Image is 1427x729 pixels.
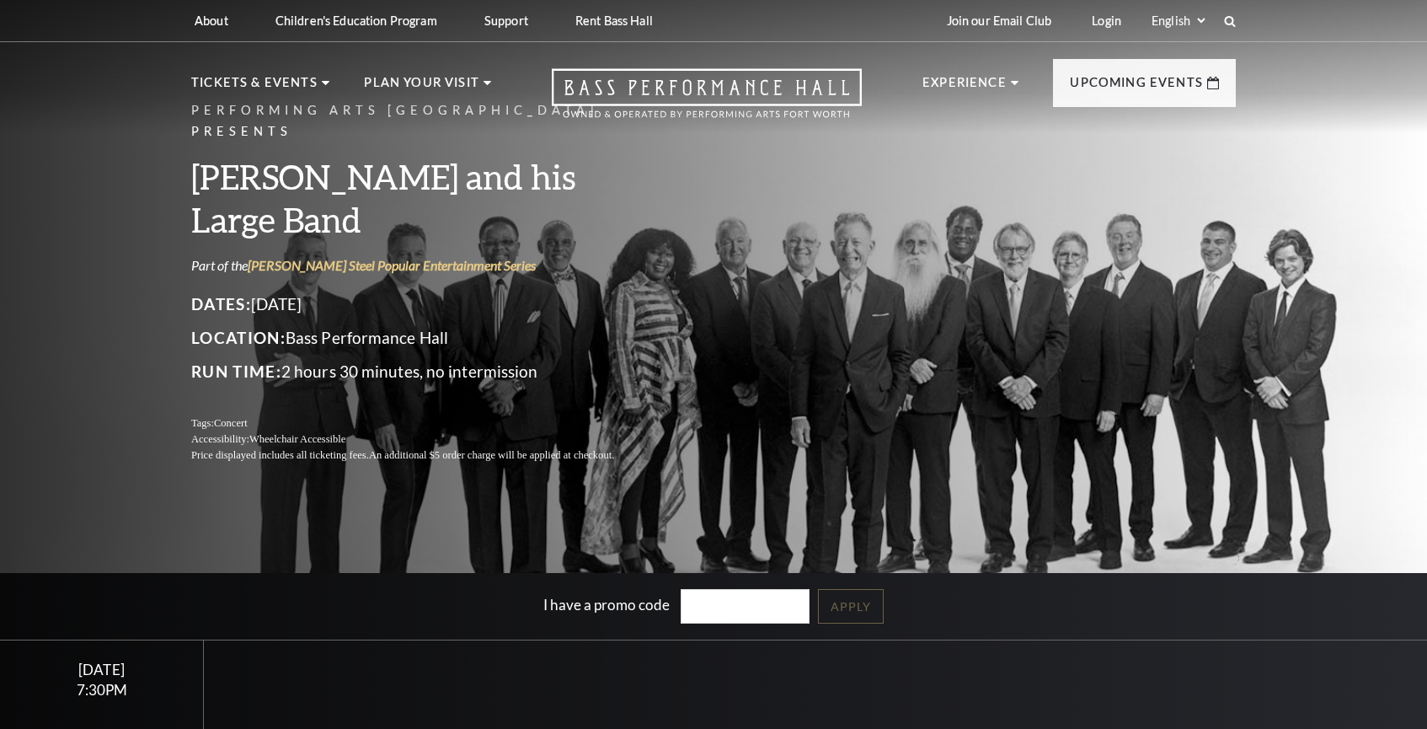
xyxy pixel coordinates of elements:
[275,13,437,28] p: Children's Education Program
[191,448,655,464] p: Price displayed includes all ticketing fees.
[191,362,281,381] span: Run Time:
[1148,13,1208,29] select: Select:
[214,417,248,429] span: Concert
[543,596,670,614] label: I have a promo code
[191,155,655,241] h3: [PERSON_NAME] and his Large Band
[248,257,536,273] a: [PERSON_NAME] Steel Popular Entertainment Series
[195,13,228,28] p: About
[575,13,653,28] p: Rent Bass Hall
[922,72,1007,103] p: Experience
[249,433,345,445] span: Wheelchair Accessible
[191,324,655,351] p: Bass Performance Hall
[369,449,614,461] span: An additional $5 order charge will be applied at checkout.
[191,432,655,448] p: Accessibility:
[20,683,184,697] div: 7:30PM
[191,291,655,318] p: [DATE]
[191,328,286,347] span: Location:
[191,294,251,314] span: Dates:
[191,358,655,385] p: 2 hours 30 minutes, no intermission
[1070,72,1203,103] p: Upcoming Events
[20,661,184,678] div: [DATE]
[191,256,655,275] p: Part of the
[364,72,479,103] p: Plan Your Visit
[191,72,318,103] p: Tickets & Events
[484,13,528,28] p: Support
[191,415,655,432] p: Tags:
